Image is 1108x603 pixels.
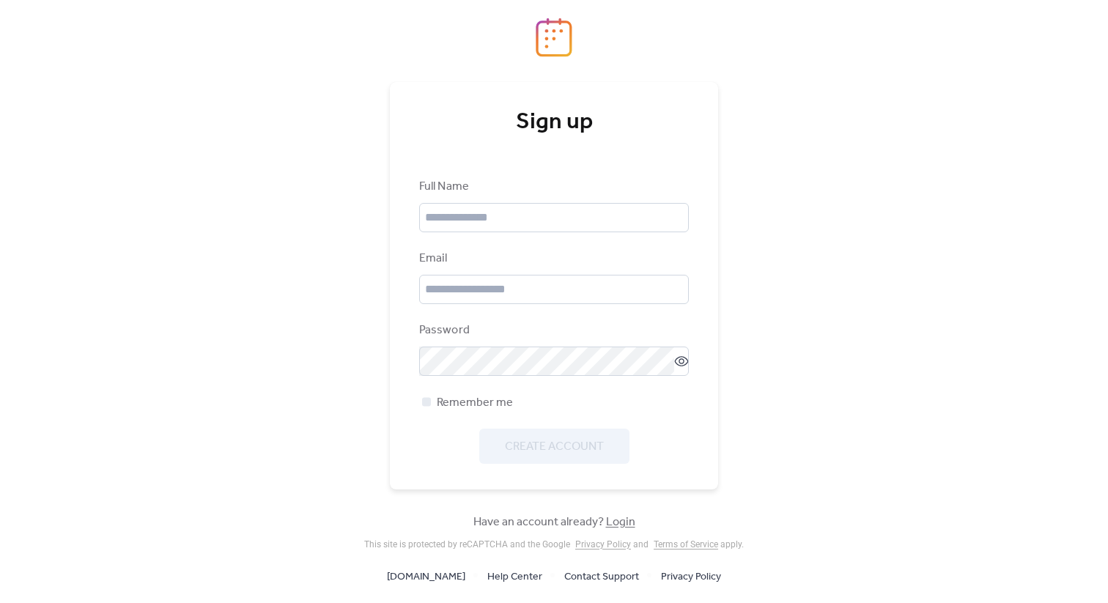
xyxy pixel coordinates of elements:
span: Help Center [487,569,542,586]
a: Terms of Service [654,539,718,550]
a: [DOMAIN_NAME] [387,567,465,585]
div: This site is protected by reCAPTCHA and the Google and apply . [364,539,744,550]
img: logo [536,18,572,57]
span: Privacy Policy [661,569,721,586]
a: Privacy Policy [661,567,721,585]
span: Contact Support [564,569,639,586]
span: Have an account already? [473,514,635,531]
a: Login [606,511,635,533]
div: Email [419,250,686,267]
span: Remember me [437,394,513,412]
div: Sign up [419,108,689,137]
a: Help Center [487,567,542,585]
div: Password [419,322,686,339]
a: Privacy Policy [575,539,631,550]
div: Full Name [419,178,686,196]
a: Contact Support [564,567,639,585]
span: [DOMAIN_NAME] [387,569,465,586]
